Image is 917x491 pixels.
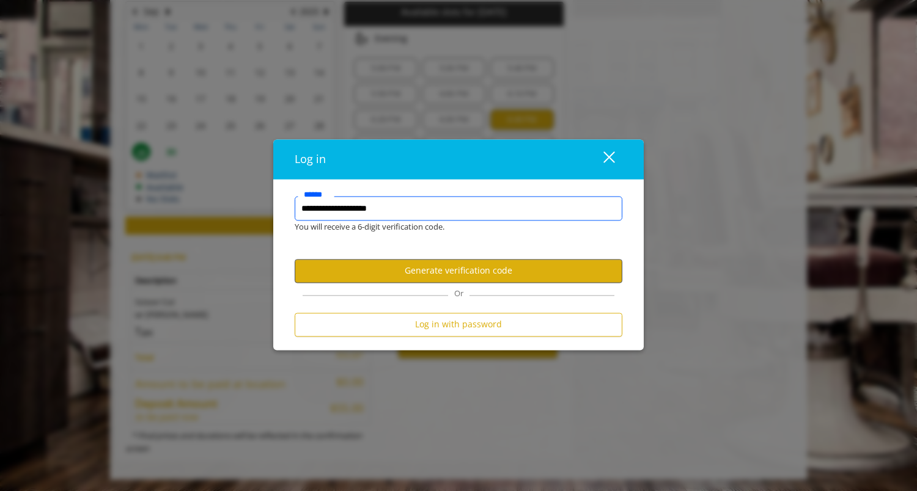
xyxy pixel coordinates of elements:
div: You will receive a 6-digit verification code. [285,221,613,234]
button: Generate verification code [295,259,622,283]
div: close dialog [589,150,614,169]
button: Log in with password [295,313,622,336]
span: Log in [295,152,326,167]
button: close dialog [581,147,622,172]
span: Or [448,288,470,299]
